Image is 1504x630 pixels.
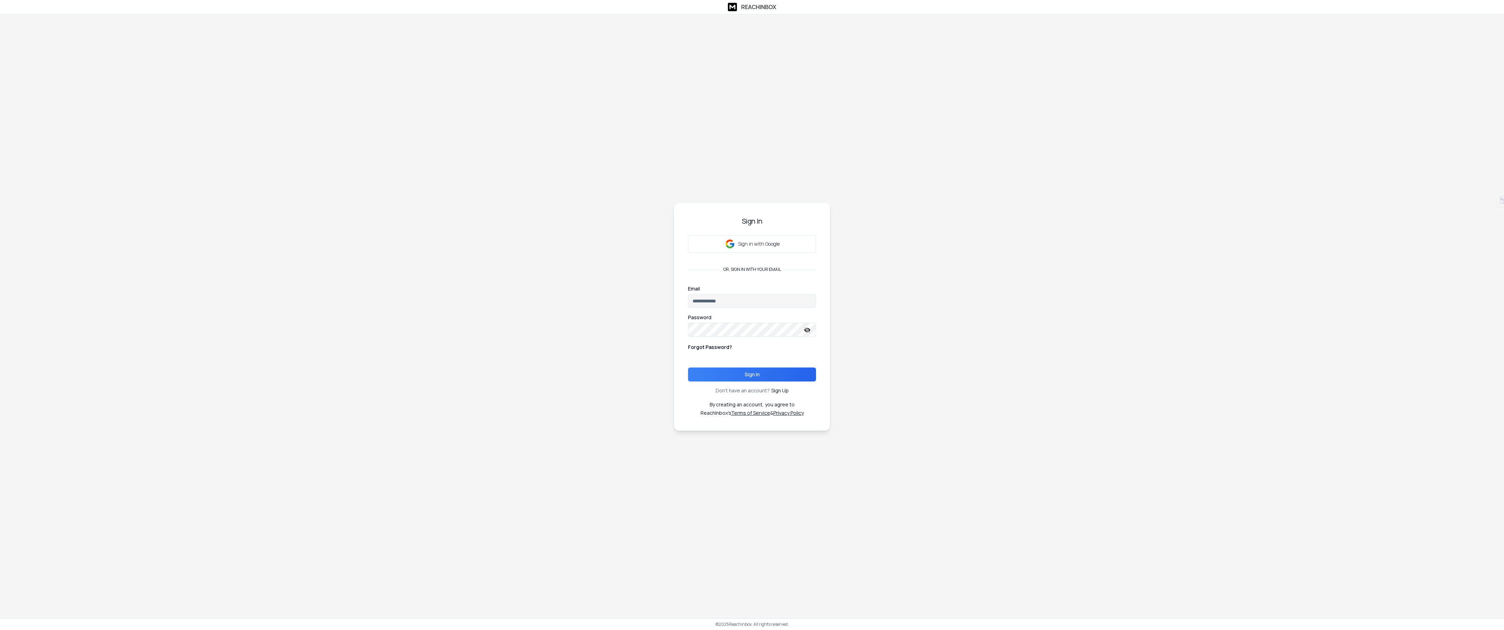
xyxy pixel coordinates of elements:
p: By creating an account, you agree to [710,401,795,408]
a: ReachInbox [728,3,776,11]
h3: Sign In [688,216,816,226]
label: Password [688,315,711,320]
a: Terms of Service [731,409,770,416]
p: Forgot Password? [688,344,732,351]
button: Sign in with Google [688,235,816,253]
p: © 2025 Reachinbox. All rights reserved. [716,622,789,627]
a: Privacy Policy [773,409,804,416]
a: Sign Up [771,387,789,394]
button: Sign In [688,367,816,381]
p: ReachInbox's & [701,409,804,416]
label: Email [688,286,700,291]
h1: ReachInbox [741,3,776,11]
p: Sign in with Google [738,240,780,247]
p: Don't have an account? [716,387,770,394]
p: or, sign in with your email [721,267,784,272]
